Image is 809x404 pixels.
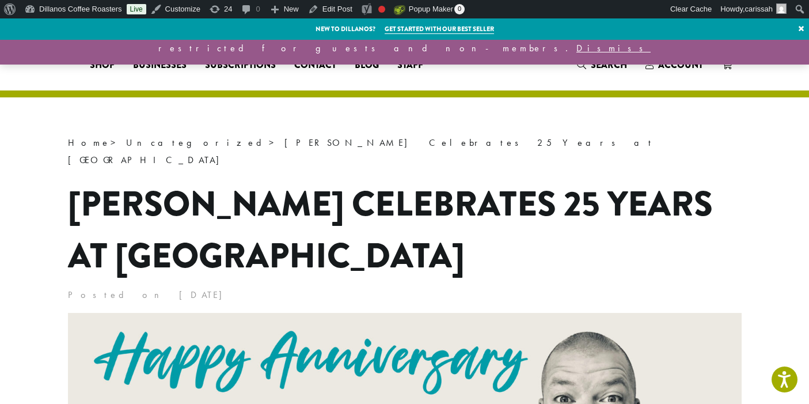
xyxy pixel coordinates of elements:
span: Account [658,58,703,71]
a: Home [68,137,111,149]
a: Uncategorized [126,137,269,149]
a: Staff [388,56,432,74]
a: Get started with our best seller [385,24,494,34]
span: [PERSON_NAME] Celebrates 25 Years at [GEOGRAPHIC_DATA] [68,137,655,166]
a: Search [568,55,636,74]
span: Subscriptions [205,58,276,73]
span: Blog [355,58,379,73]
a: Dismiss [576,42,651,54]
p: Posted on [DATE] [68,286,742,304]
span: 0 [454,4,465,14]
span: Staff [397,58,423,73]
a: Live [127,4,146,14]
div: Focus keyphrase not set [378,6,385,13]
span: Search [591,58,627,71]
span: Shop [90,58,115,73]
a: Shop [81,56,124,74]
a: × [793,18,809,39]
span: carissah [745,5,773,13]
span: Businesses [133,58,187,73]
h1: [PERSON_NAME] Celebrates 25 Years at [GEOGRAPHIC_DATA] [68,178,742,282]
span: Contact [294,58,336,73]
span: > > [68,137,655,166]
